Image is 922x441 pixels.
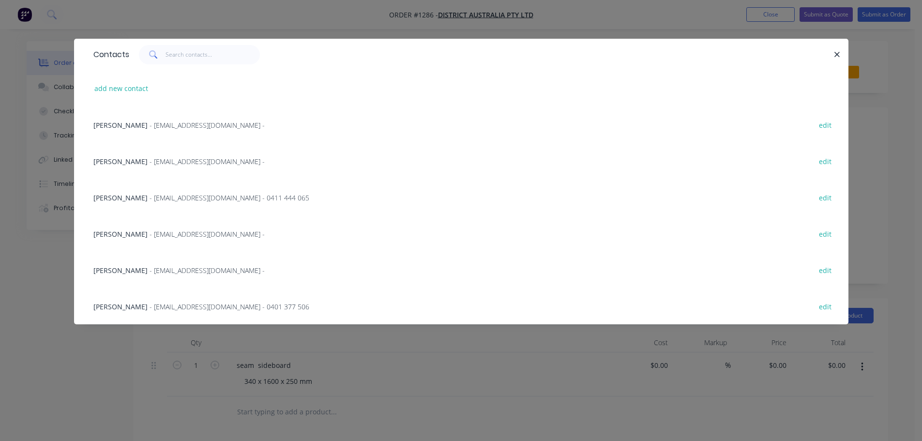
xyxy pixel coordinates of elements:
[93,302,148,311] span: [PERSON_NAME]
[93,229,148,239] span: [PERSON_NAME]
[814,191,837,204] button: edit
[814,154,837,167] button: edit
[150,229,265,239] span: - [EMAIL_ADDRESS][DOMAIN_NAME] -
[93,121,148,130] span: [PERSON_NAME]
[150,193,309,202] span: - [EMAIL_ADDRESS][DOMAIN_NAME] - 0411 444 065
[150,157,265,166] span: - [EMAIL_ADDRESS][DOMAIN_NAME] -
[93,266,148,275] span: [PERSON_NAME]
[93,193,148,202] span: [PERSON_NAME]
[814,300,837,313] button: edit
[89,39,129,70] div: Contacts
[150,121,265,130] span: - [EMAIL_ADDRESS][DOMAIN_NAME] -
[150,302,309,311] span: - [EMAIL_ADDRESS][DOMAIN_NAME] - 0401 377 506
[166,45,260,64] input: Search contacts...
[150,266,265,275] span: - [EMAIL_ADDRESS][DOMAIN_NAME] -
[814,263,837,276] button: edit
[814,227,837,240] button: edit
[90,82,153,95] button: add new contact
[93,157,148,166] span: [PERSON_NAME]
[814,118,837,131] button: edit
